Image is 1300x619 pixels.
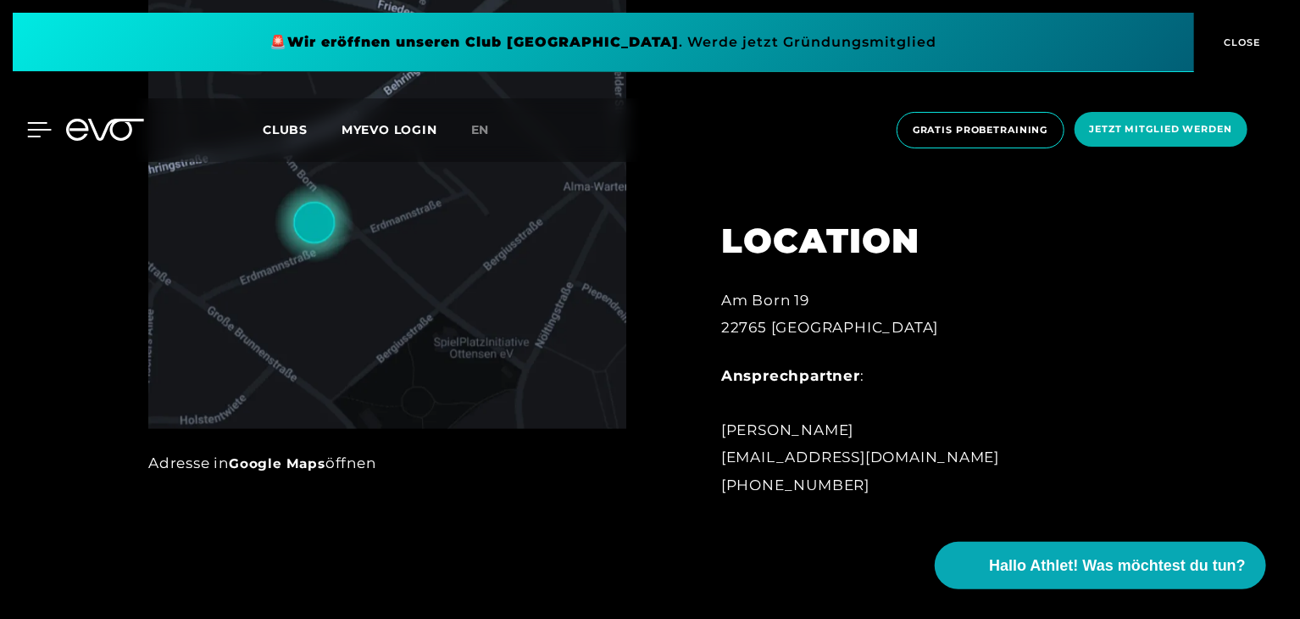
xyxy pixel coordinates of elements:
span: Clubs [263,122,308,137]
a: en [471,120,510,140]
span: Jetzt Mitglied werden [1090,122,1232,137]
strong: Ansprechpartner [721,367,860,384]
a: Jetzt Mitglied werden [1069,112,1253,148]
a: Google Maps [229,455,325,471]
span: en [471,122,490,137]
a: Gratis Probetraining [892,112,1069,148]
div: Adresse in öffnen [148,449,626,477]
span: Hallo Athlet! Was möchtest du tun? [989,555,1246,577]
h2: LOCATION [721,220,1094,261]
div: : [PERSON_NAME] [EMAIL_ADDRESS][DOMAIN_NAME] [PHONE_NUMBER] [721,362,1094,499]
div: Am Born 19 22765 [GEOGRAPHIC_DATA] [721,287,1094,342]
a: MYEVO LOGIN [342,122,437,137]
span: CLOSE [1220,35,1262,50]
span: Gratis Probetraining [913,123,1048,137]
a: Clubs [263,121,342,137]
button: Hallo Athlet! Was möchtest du tun? [935,542,1266,589]
button: CLOSE [1194,13,1287,72]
